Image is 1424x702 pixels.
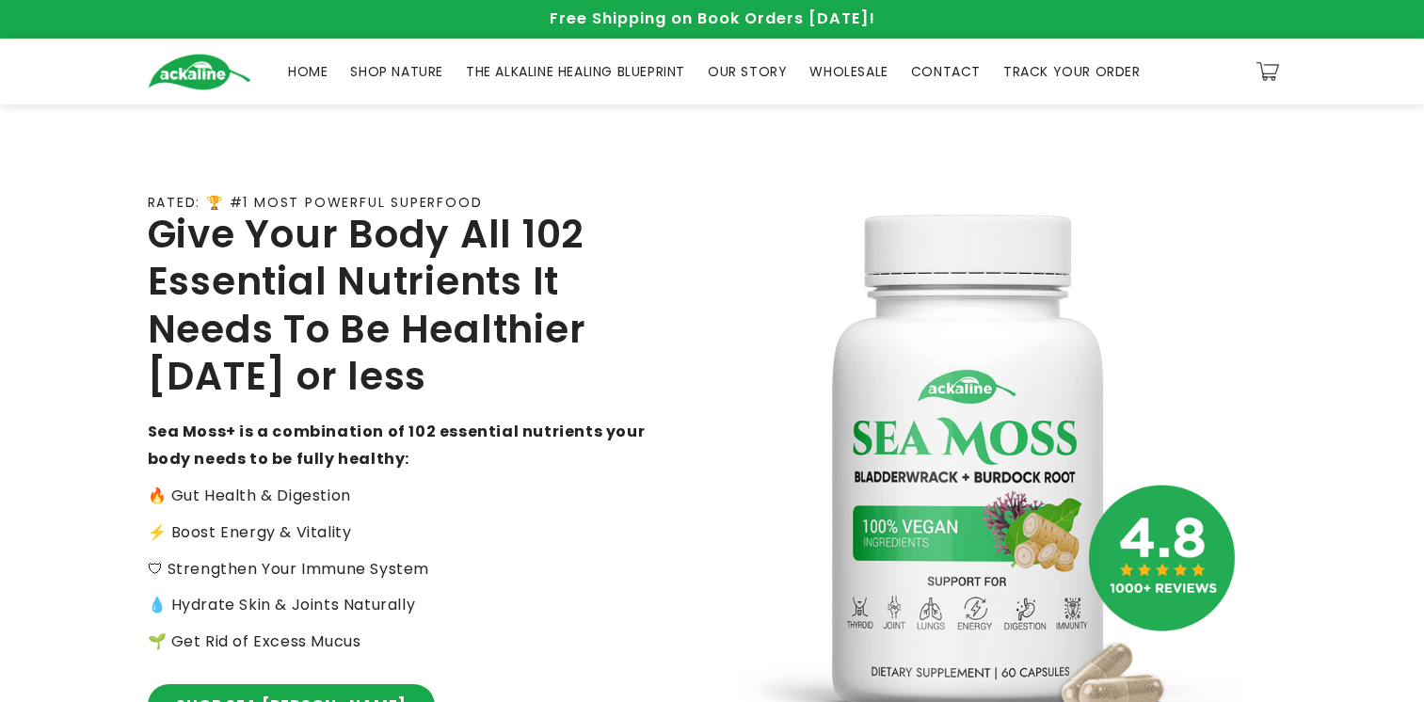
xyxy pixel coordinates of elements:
[148,556,647,583] p: 🛡 Strengthen Your Immune System
[148,195,483,211] p: RATED: 🏆 #1 MOST POWERFUL SUPERFOOD
[809,63,888,80] span: WHOLESALE
[148,421,646,470] strong: Sea Moss+ is a combination of 102 essential nutrients your body needs to be fully healthy:
[1003,63,1141,80] span: TRACK YOUR ORDER
[148,519,647,547] p: ⚡️ Boost Energy & Vitality
[911,63,981,80] span: CONTACT
[350,63,443,80] span: SHOP NATURE
[148,592,647,619] p: 💧 Hydrate Skin & Joints Naturally
[148,211,647,401] h2: Give Your Body All 102 Essential Nutrients It Needs To Be Healthier [DATE] or less
[900,52,992,91] a: CONTACT
[148,54,251,90] img: Ackaline
[148,483,647,510] p: 🔥 Gut Health & Digestion
[550,8,875,29] span: Free Shipping on Book Orders [DATE]!
[277,52,339,91] a: HOME
[708,63,787,80] span: OUR STORY
[798,52,899,91] a: WHOLESALE
[466,63,685,80] span: THE ALKALINE HEALING BLUEPRINT
[992,52,1152,91] a: TRACK YOUR ORDER
[339,52,455,91] a: SHOP NATURE
[288,63,328,80] span: HOME
[148,629,647,656] p: 🌱 Get Rid of Excess Mucus
[455,52,696,91] a: THE ALKALINE HEALING BLUEPRINT
[696,52,798,91] a: OUR STORY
